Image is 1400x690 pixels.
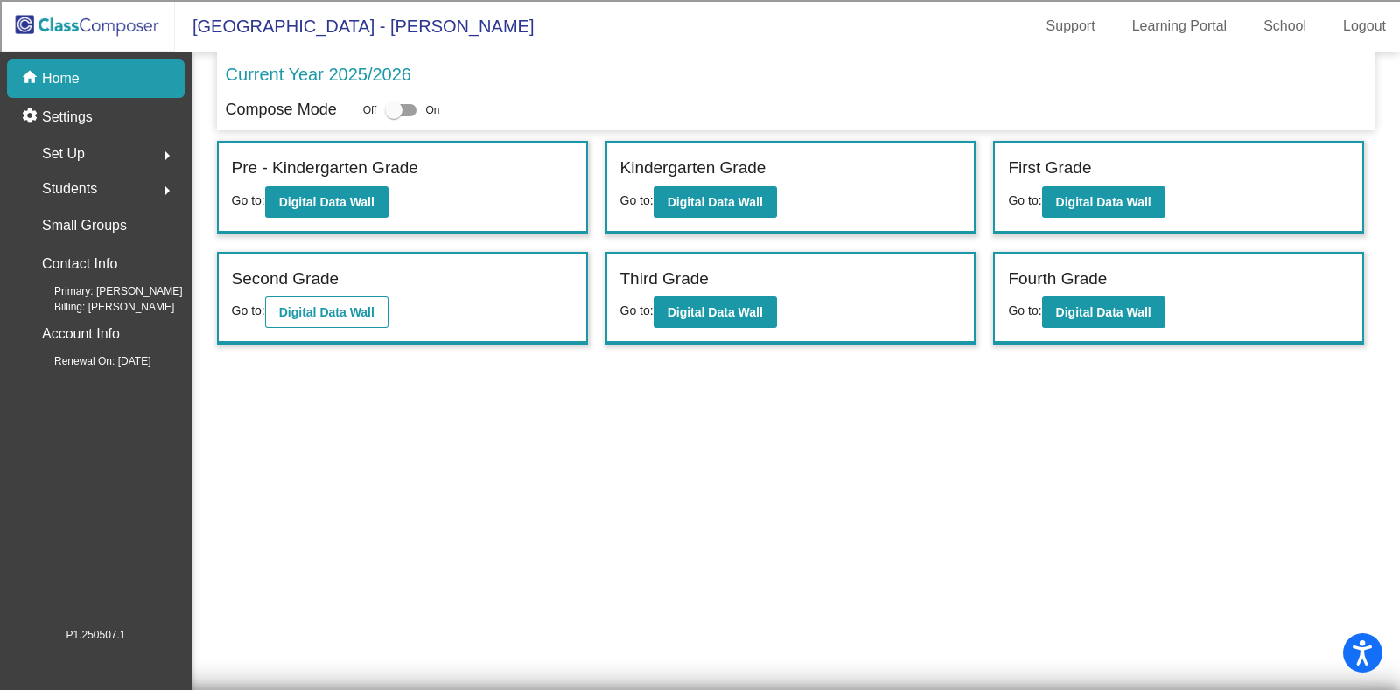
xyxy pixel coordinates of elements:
[620,303,654,317] span: Go to:
[620,193,654,207] span: Go to:
[7,261,1393,277] div: Journal
[7,293,1393,309] div: Newspaper
[7,390,1393,406] div: ???
[1008,267,1107,292] label: Fourth Grade
[7,277,1393,293] div: Magazine
[7,214,1393,230] div: Print
[7,183,1393,199] div: Rename Outline
[7,41,1393,57] div: Sort A > Z
[7,167,1393,183] div: Delete
[7,104,1393,120] div: Options
[7,547,1393,563] div: BOOK
[7,309,1393,324] div: Television/Radio
[7,246,1393,261] div: Search for Source
[1042,186,1165,218] button: Digital Data Wall
[425,102,439,118] span: On
[7,406,1393,422] div: This outline has no content. Would you like to delete it?
[7,595,1393,610] div: MORE
[232,303,265,317] span: Go to:
[7,532,1393,547] div: SAVE
[1056,195,1151,209] b: Digital Data Wall
[157,145,178,166] mat-icon: arrow_right
[7,437,1393,453] div: DELETE
[7,7,366,23] div: Home
[668,305,763,319] b: Digital Data Wall
[363,102,377,118] span: Off
[7,23,162,41] input: Search outlines
[232,193,265,207] span: Go to:
[26,353,150,369] span: Renewal On: [DATE]
[21,107,42,128] mat-icon: settings
[42,213,127,238] p: Small Groups
[7,57,1393,73] div: Sort New > Old
[1008,156,1091,181] label: First Grade
[232,156,418,181] label: Pre - Kindergarten Grade
[42,322,120,346] p: Account Info
[7,151,1393,167] div: Move To ...
[1008,303,1041,317] span: Go to:
[7,120,1393,136] div: Sign out
[42,252,117,276] p: Contact Info
[42,142,85,166] span: Set Up
[7,516,1393,532] div: New source
[7,199,1393,214] div: Download
[226,61,411,87] p: Current Year 2025/2026
[265,186,388,218] button: Digital Data Wall
[279,305,374,319] b: Digital Data Wall
[265,296,388,328] button: Digital Data Wall
[279,195,374,209] b: Digital Data Wall
[7,453,1393,469] div: Move to ...
[7,340,1393,356] div: TODO: put dlg title
[7,136,1393,151] div: Rename
[157,180,178,201] mat-icon: arrow_right
[7,484,1393,500] div: CANCEL
[654,186,777,218] button: Digital Data Wall
[1056,305,1151,319] b: Digital Data Wall
[226,98,337,122] p: Compose Mode
[7,324,1393,340] div: Visual Art
[7,500,1393,516] div: MOVE
[620,156,766,181] label: Kindergarten Grade
[7,610,162,629] input: Search sources
[7,469,1393,484] div: Home
[42,107,93,128] p: Settings
[21,68,42,89] mat-icon: home
[7,88,1393,104] div: Delete
[7,73,1393,88] div: Move To ...
[7,374,1393,390] div: CANCEL
[26,283,183,299] span: Primary: [PERSON_NAME]
[232,267,339,292] label: Second Grade
[668,195,763,209] b: Digital Data Wall
[7,579,1393,595] div: JOURNAL
[654,296,777,328] button: Digital Data Wall
[7,563,1393,579] div: WEBSITE
[1042,296,1165,328] button: Digital Data Wall
[26,299,174,315] span: Billing: [PERSON_NAME]
[42,177,97,201] span: Students
[7,422,1393,437] div: SAVE AND GO HOME
[7,230,1393,246] div: Add Outline Template
[42,68,80,89] p: Home
[620,267,709,292] label: Third Grade
[1008,193,1041,207] span: Go to:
